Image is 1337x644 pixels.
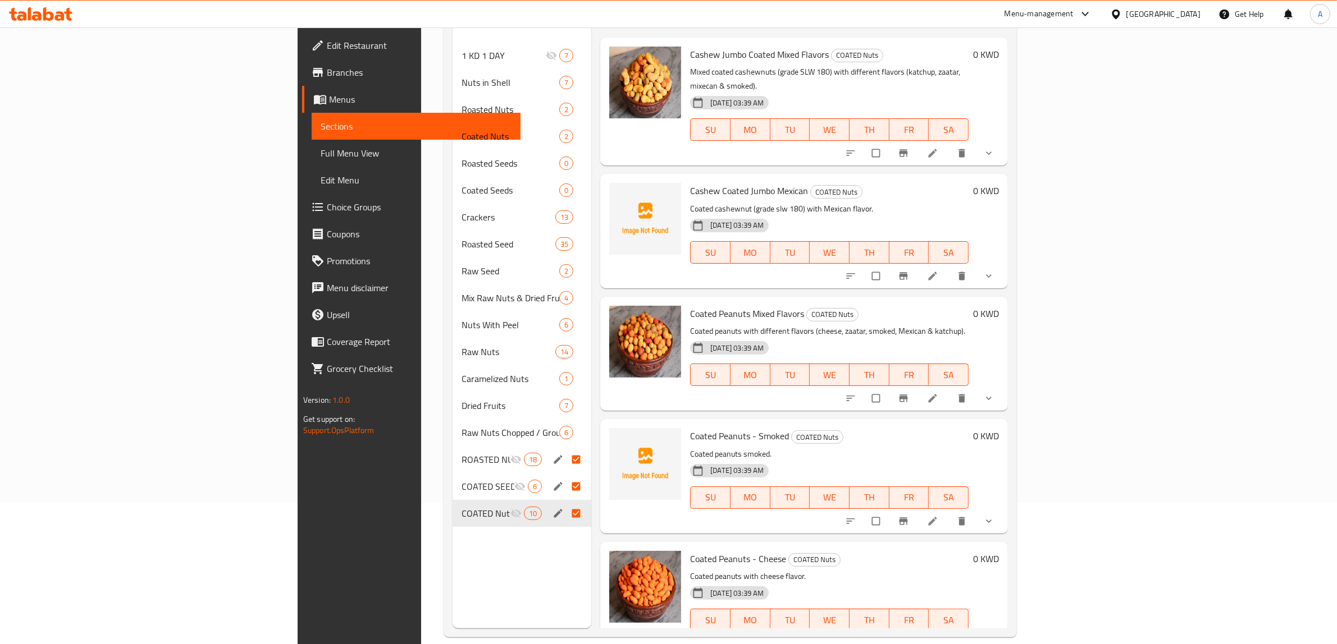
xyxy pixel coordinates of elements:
span: Raw Nuts [462,345,555,358]
button: WE [810,609,850,631]
p: Coated peanuts with cheese flavor. [690,569,969,583]
button: Branch-specific-item [891,264,918,288]
span: Get support on: [303,412,355,426]
span: COATED Nuts [811,186,862,199]
span: COATED SEEDS [462,480,514,493]
a: Upsell [302,301,521,328]
div: items [524,507,542,520]
span: Select to update [865,510,889,532]
div: Raw Nuts14 [453,338,591,365]
span: SU [695,367,726,383]
h6: 0 KWD [973,183,999,199]
button: FR [889,364,929,386]
div: COATED Nuts [462,507,510,520]
span: WE [814,122,845,138]
button: SU [690,609,731,631]
button: sort-choices [838,386,865,411]
span: 6 [528,481,541,492]
div: Nuts in Shell7 [453,69,591,96]
nav: Menu sections [453,38,591,531]
div: items [528,480,542,493]
div: Roasted Seeds0 [453,150,591,177]
span: TH [854,245,885,261]
div: COATED Nuts [810,185,863,199]
svg: Inactive section [510,508,522,519]
span: TH [854,489,885,505]
span: Edit Restaurant [327,39,512,52]
div: items [559,399,573,412]
span: A [1318,8,1322,20]
div: Raw Seed2 [453,257,591,284]
a: Edit menu item [927,148,941,159]
button: delete [950,386,976,411]
div: items [559,318,573,332]
button: edit [551,479,568,494]
button: SU [690,364,731,386]
div: items [559,76,573,89]
span: Coated Nuts [462,130,559,143]
a: Edit Restaurant [302,32,521,59]
button: MO [731,364,770,386]
h6: 0 KWD [973,428,999,444]
span: Version: [303,393,331,407]
a: Grocery Checklist [302,355,521,382]
a: Coverage Report [302,328,521,355]
span: [DATE] 03:39 AM [706,98,768,108]
span: WE [814,489,845,505]
span: MO [735,489,766,505]
svg: Show Choices [983,516,994,527]
div: Roasted Seed35 [453,231,591,257]
button: MO [731,118,770,141]
span: SU [695,122,726,138]
button: show more [976,264,1003,288]
span: Crackers [462,210,555,224]
span: Upsell [327,308,512,321]
button: show more [976,386,1003,411]
h6: 0 KWD [973,306,999,321]
div: COATED Nuts [788,553,841,567]
span: Raw Seed [462,264,559,278]
div: ROASTED NUTS18edit [453,446,591,473]
button: WE [810,118,850,141]
span: [DATE] 03:39 AM [706,220,768,231]
span: Roasted Seeds [462,157,559,170]
div: Crackers13 [453,204,591,231]
div: items [555,210,573,224]
span: Coupons [327,227,512,241]
span: Select to update [865,142,889,164]
h6: 0 KWD [973,551,999,567]
span: FR [894,245,925,261]
div: COATED SEEDS6edit [453,473,591,500]
span: 6 [560,320,573,330]
button: TU [770,609,810,631]
svg: Inactive section [510,454,522,465]
div: Dried Fruits7 [453,392,591,419]
span: 2 [560,131,573,142]
div: items [555,237,573,251]
button: SU [690,241,731,264]
button: FR [889,241,929,264]
span: MO [735,612,766,628]
button: Branch-specific-item [891,141,918,165]
div: COATED Nuts10edit [453,500,591,527]
span: SU [695,489,726,505]
span: 1.0.0 [332,393,350,407]
span: 35 [556,239,573,250]
button: FR [889,118,929,141]
span: TU [775,612,806,628]
button: TU [770,486,810,509]
span: 0 [560,185,573,196]
span: Nuts in Shell [462,76,559,89]
div: items [559,264,573,278]
svg: Show Choices [983,148,994,159]
span: ROASTED NUTS [462,453,510,466]
div: Mix Raw Nuts & Dried Fruits4 [453,284,591,311]
div: items [559,130,573,143]
svg: Inactive section [514,481,526,492]
span: 1 KD 1 DAY [462,49,546,62]
svg: Inactive section [546,50,557,61]
span: Cashew Jumbo Coated Mixed Flavors [690,46,829,63]
button: edit [551,452,568,467]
